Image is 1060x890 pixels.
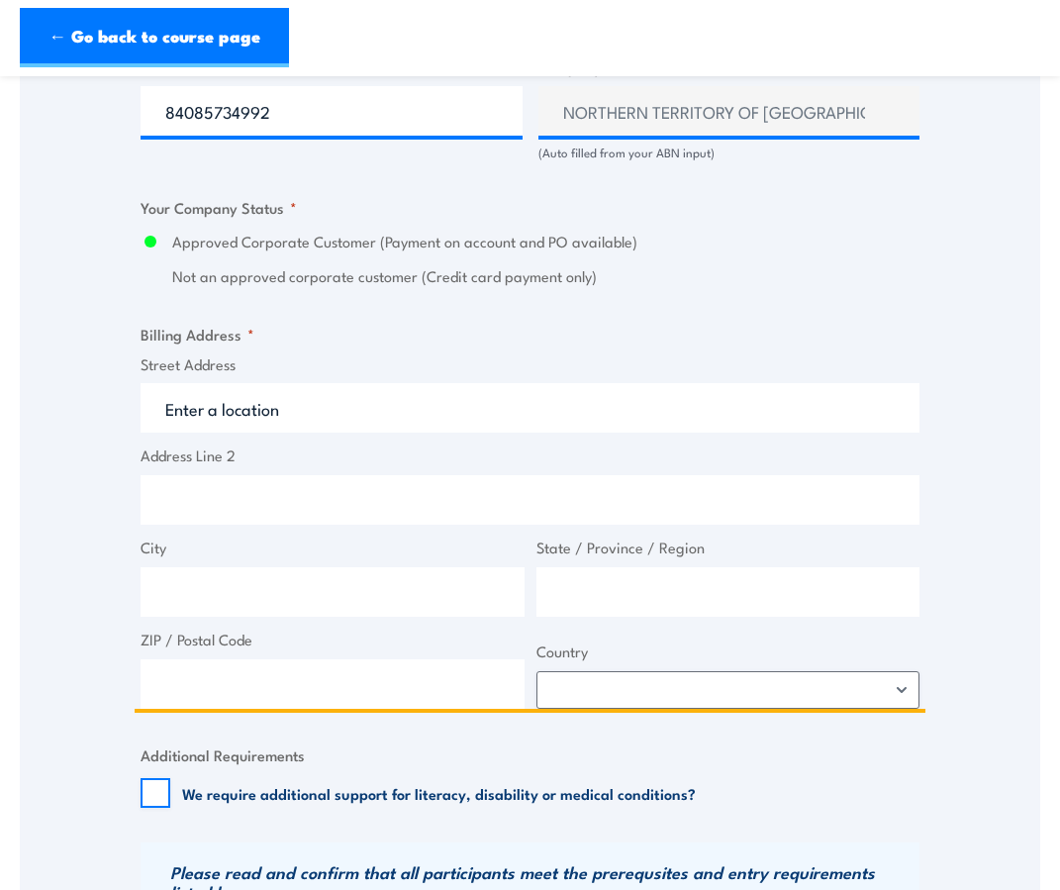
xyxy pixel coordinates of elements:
div: (Auto filled from your ABN input) [538,144,920,162]
label: ZIP / Postal Code [141,629,525,651]
label: Approved Corporate Customer (Payment on account and PO available) [172,231,919,253]
input: Enter a location [141,383,919,433]
a: ← Go back to course page [20,8,289,67]
label: Country [536,641,920,663]
label: Not an approved corporate customer (Credit card payment only) [172,265,919,288]
legend: Additional Requirements [141,743,305,766]
legend: Your Company Status [141,196,297,219]
label: State / Province / Region [536,537,920,559]
legend: Billing Address [141,323,254,346]
label: We require additional support for literacy, disability or medical conditions? [182,783,696,803]
label: City [141,537,525,559]
label: Street Address [141,353,919,376]
label: Address Line 2 [141,445,919,467]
